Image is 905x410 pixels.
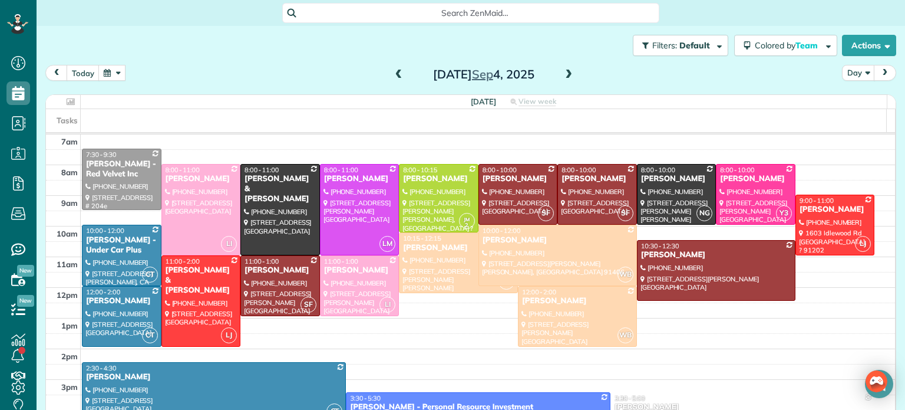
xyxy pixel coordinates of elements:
[627,35,728,56] a: Filters: Default
[696,205,712,221] span: NG
[799,205,871,215] div: [PERSON_NAME]
[45,65,68,81] button: prev
[617,267,633,283] span: WB
[350,394,381,402] span: 3:30 - 5:30
[85,235,158,255] div: [PERSON_NAME] - Under Car Plus
[615,394,645,402] span: 3:30 - 5:00
[652,40,677,51] span: Filters:
[464,216,470,222] span: JM
[865,370,893,398] div: Open Intercom Messenger
[57,229,78,238] span: 10am
[165,174,237,184] div: [PERSON_NAME]
[85,372,342,382] div: [PERSON_NAME]
[61,168,78,177] span: 8am
[734,35,837,56] button: Colored byTeam
[795,40,820,51] span: Team
[521,296,633,306] div: [PERSON_NAME]
[482,174,554,184] div: [PERSON_NAME]
[562,166,596,174] span: 8:00 - 10:00
[57,290,78,300] span: 12pm
[244,174,316,204] div: [PERSON_NAME] & [PERSON_NAME]
[61,321,78,330] span: 1pm
[57,116,78,125] span: Tasks
[679,40,711,51] span: Default
[17,295,34,307] span: New
[482,235,633,245] div: [PERSON_NAME]
[874,65,896,81] button: next
[61,352,78,361] span: 2pm
[86,288,120,296] span: 12:00 - 2:00
[776,205,792,221] span: Y3
[379,236,395,252] span: LM
[245,257,279,265] span: 11:00 - 1:00
[641,166,675,174] span: 8:00 - 10:00
[483,166,517,174] span: 8:00 - 10:00
[719,174,792,184] div: [PERSON_NAME]
[410,68,557,81] h2: [DATE] 4, 2025
[640,250,792,260] div: [PERSON_NAME]
[617,327,633,343] span: WB
[538,205,554,221] span: SF
[245,166,279,174] span: 8:00 - 11:00
[85,296,158,306] div: [PERSON_NAME]
[221,327,237,343] span: LJ
[86,150,117,159] span: 7:30 - 9:30
[61,382,78,392] span: 3pm
[57,260,78,269] span: 11am
[86,364,117,372] span: 2:30 - 4:30
[855,236,871,252] span: LJ
[324,166,358,174] span: 8:00 - 11:00
[67,65,100,81] button: today
[142,267,158,283] span: CT
[166,257,200,265] span: 11:00 - 2:00
[61,198,78,208] span: 9am
[165,265,237,296] div: [PERSON_NAME] & [PERSON_NAME]
[633,35,728,56] button: Filters: Default
[244,265,316,275] div: [PERSON_NAME]
[402,174,475,184] div: [PERSON_NAME]
[472,67,493,81] span: Sep
[471,97,496,106] span: [DATE]
[842,65,875,81] button: Day
[324,257,358,265] span: 11:00 - 1:00
[61,137,78,146] span: 7am
[720,166,754,174] span: 8:00 - 10:00
[483,227,521,235] span: 10:00 - 12:00
[379,297,395,313] span: LI
[323,174,396,184] div: [PERSON_NAME]
[842,35,896,56] button: Actions
[166,166,200,174] span: 8:00 - 11:00
[561,174,633,184] div: [PERSON_NAME]
[142,327,158,343] span: CT
[640,174,713,184] div: [PERSON_NAME]
[403,234,441,242] span: 10:15 - 12:15
[641,242,679,250] span: 10:30 - 12:30
[86,227,124,235] span: 10:00 - 12:00
[800,196,834,205] span: 9:00 - 11:00
[522,288,556,296] span: 12:00 - 2:00
[17,265,34,277] span: New
[403,166,437,174] span: 8:00 - 10:15
[402,243,514,253] div: [PERSON_NAME]
[460,220,474,231] small: 2
[323,265,396,275] div: [PERSON_NAME]
[85,159,158,179] div: [PERSON_NAME] - Red Velvet Inc
[617,205,633,221] span: SF
[221,236,237,252] span: LI
[300,297,316,313] span: SF
[755,40,822,51] span: Colored by
[518,97,556,106] span: View week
